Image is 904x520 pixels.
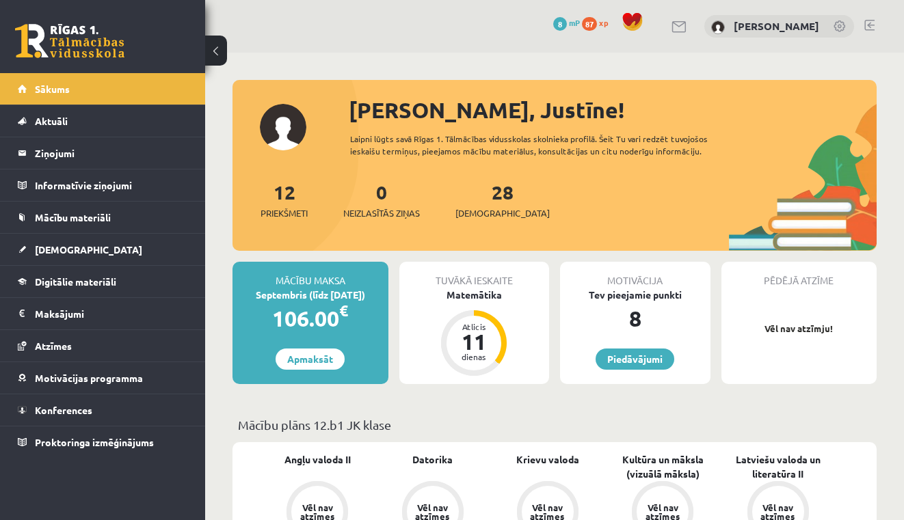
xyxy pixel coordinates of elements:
[18,394,188,426] a: Konferences
[453,353,494,361] div: dienas
[18,362,188,394] a: Motivācijas programma
[232,288,388,302] div: Septembris (līdz [DATE])
[453,331,494,353] div: 11
[261,180,308,220] a: 12Priekšmeti
[261,206,308,220] span: Priekšmeti
[35,436,154,448] span: Proktoringa izmēģinājums
[18,426,188,458] a: Proktoringa izmēģinājums
[18,73,188,105] a: Sākums
[276,348,345,370] a: Apmaksāt
[232,262,388,288] div: Mācību maksa
[232,302,388,335] div: 106.00
[453,323,494,331] div: Atlicis
[582,17,597,31] span: 87
[238,415,871,434] p: Mācību plāns 12.b1 JK klase
[18,137,188,169] a: Ziņojumi
[569,17,580,28] span: mP
[412,452,453,467] a: Datorika
[35,298,188,329] legend: Maksājumi
[721,262,877,288] div: Pēdējā atzīme
[35,243,142,256] span: [DEMOGRAPHIC_DATA]
[35,211,111,223] span: Mācību materiāli
[343,180,420,220] a: 0Neizlasītās ziņas
[599,17,608,28] span: xp
[18,266,188,297] a: Digitālie materiāli
[343,206,420,220] span: Neizlasītās ziņas
[582,17,615,28] a: 87 xp
[553,17,567,31] span: 8
[455,206,550,220] span: [DEMOGRAPHIC_DATA]
[399,262,550,288] div: Tuvākā ieskaite
[35,372,143,384] span: Motivācijas programma
[35,404,92,416] span: Konferences
[18,234,188,265] a: [DEMOGRAPHIC_DATA]
[349,94,877,126] div: [PERSON_NAME], Justīne!
[339,301,348,320] span: €
[35,115,68,127] span: Aktuāli
[399,288,550,302] div: Matemātika
[284,452,351,467] a: Angļu valoda II
[596,348,674,370] a: Piedāvājumi
[560,262,710,288] div: Motivācija
[516,452,579,467] a: Krievu valoda
[18,330,188,361] a: Atzīmes
[18,169,188,201] a: Informatīvie ziņojumi
[399,288,550,378] a: Matemātika Atlicis 11 dienas
[35,340,72,352] span: Atzīmes
[553,17,580,28] a: 8 mP
[728,322,870,336] p: Vēl nav atzīmju!
[455,180,550,220] a: 28[DEMOGRAPHIC_DATA]
[350,133,736,157] div: Laipni lūgts savā Rīgas 1. Tālmācības vidusskolas skolnieka profilā. Šeit Tu vari redzēt tuvojošo...
[18,298,188,329] a: Maksājumi
[605,452,720,481] a: Kultūra un māksla (vizuālā māksla)
[35,169,188,201] legend: Informatīvie ziņojumi
[734,19,819,33] a: [PERSON_NAME]
[721,452,836,481] a: Latviešu valoda un literatūra II
[711,20,725,34] img: Justīne Everte
[560,302,710,335] div: 8
[560,288,710,302] div: Tev pieejamie punkti
[35,275,116,288] span: Digitālie materiāli
[18,105,188,137] a: Aktuāli
[35,83,70,95] span: Sākums
[35,137,188,169] legend: Ziņojumi
[15,24,124,58] a: Rīgas 1. Tālmācības vidusskola
[18,202,188,233] a: Mācību materiāli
